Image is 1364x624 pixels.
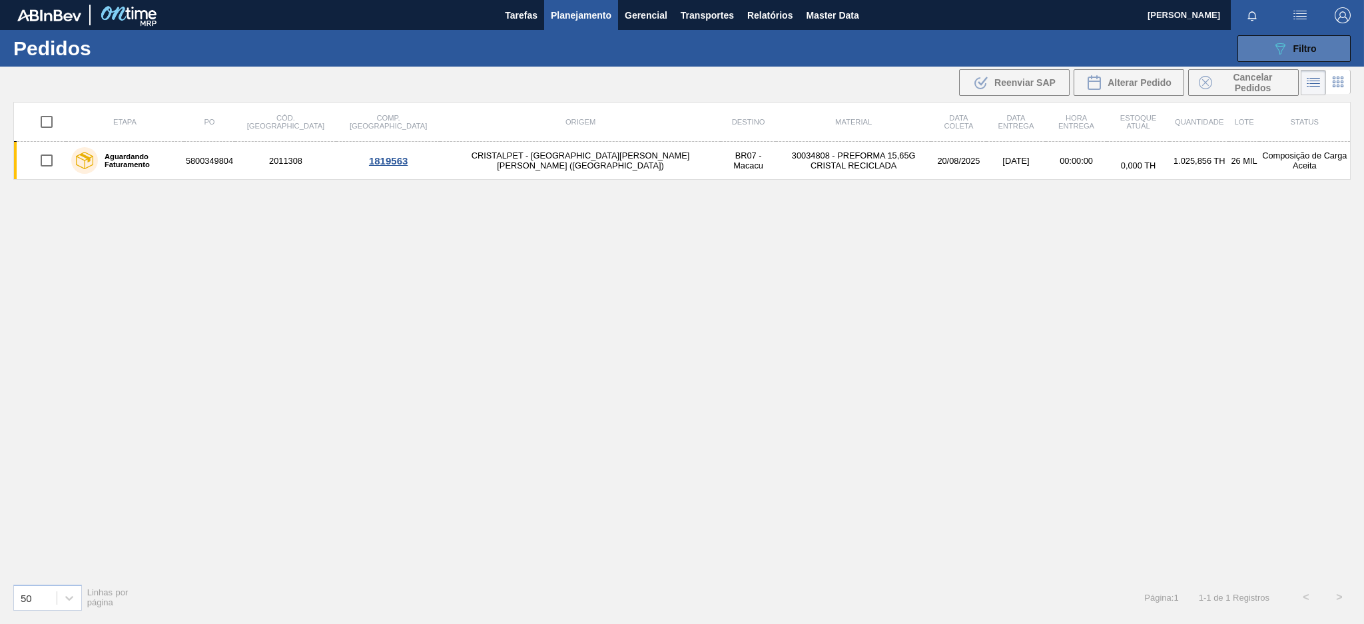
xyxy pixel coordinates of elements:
div: Visão em Lista [1301,70,1326,95]
span: Comp. [GEOGRAPHIC_DATA] [350,114,427,130]
span: Material [835,118,872,126]
span: Transportes [681,7,734,23]
button: Filtro [1237,35,1351,62]
td: CRISTALPET - [GEOGRAPHIC_DATA][PERSON_NAME][PERSON_NAME] ([GEOGRAPHIC_DATA]) [440,142,721,180]
span: Etapa [113,118,137,126]
span: Filtro [1293,43,1317,54]
span: Destino [732,118,765,126]
td: 00:00:00 [1046,142,1107,180]
span: 0,000 TH [1121,160,1156,170]
img: TNhmsLtSVTkK8tSr43FrP2fwEKptu5GPRR3wAAAABJRU5ErkJggg== [17,9,81,21]
td: Composição de Carga Aceita [1259,142,1351,180]
span: 1 - 1 de 1 Registros [1199,593,1269,603]
span: Página : 1 [1144,593,1178,603]
span: Planejamento [551,7,611,23]
span: Data coleta [944,114,973,130]
button: > [1323,581,1356,614]
span: Hora Entrega [1058,114,1094,130]
span: Origem [565,118,595,126]
h1: Pedidos [13,41,214,56]
span: Data entrega [998,114,1034,130]
div: 50 [21,592,32,603]
td: 26 MIL [1229,142,1259,180]
span: Master Data [806,7,858,23]
span: Relatórios [747,7,793,23]
td: 2011308 [235,142,336,180]
span: PO [204,118,214,126]
label: Aguardando Faturamento [98,153,178,168]
button: < [1289,581,1323,614]
span: Status [1291,118,1319,126]
span: Estoque atual [1120,114,1157,130]
div: Cancelar Pedidos em Massa [1188,69,1299,96]
img: userActions [1292,7,1308,23]
img: Logout [1335,7,1351,23]
td: 20/08/2025 [931,142,986,180]
td: 5800349804 [184,142,235,180]
button: Cancelar Pedidos [1188,69,1299,96]
span: Cód. [GEOGRAPHIC_DATA] [247,114,324,130]
td: 1.025,856 TH [1170,142,1229,180]
span: Alterar Pedido [1108,77,1172,88]
span: Gerencial [625,7,667,23]
span: Reenviar SAP [994,77,1056,88]
div: 1819563 [338,155,438,166]
td: BR07 - Macacu [721,142,777,180]
span: Cancelar Pedidos [1217,72,1288,93]
div: Visão em Cards [1326,70,1351,95]
span: Lote [1234,118,1253,126]
div: Reenviar SAP [959,69,1070,96]
td: 30034808 - PREFORMA 15,65G CRISTAL RECICLADA [776,142,931,180]
td: [DATE] [986,142,1046,180]
span: Tarefas [505,7,537,23]
span: Quantidade [1175,118,1223,126]
div: Alterar Pedido [1074,69,1184,96]
a: Aguardando Faturamento58003498042011308CRISTALPET - [GEOGRAPHIC_DATA][PERSON_NAME][PERSON_NAME] (... [14,142,1351,180]
span: Linhas por página [87,587,129,607]
button: Notificações [1231,6,1273,25]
